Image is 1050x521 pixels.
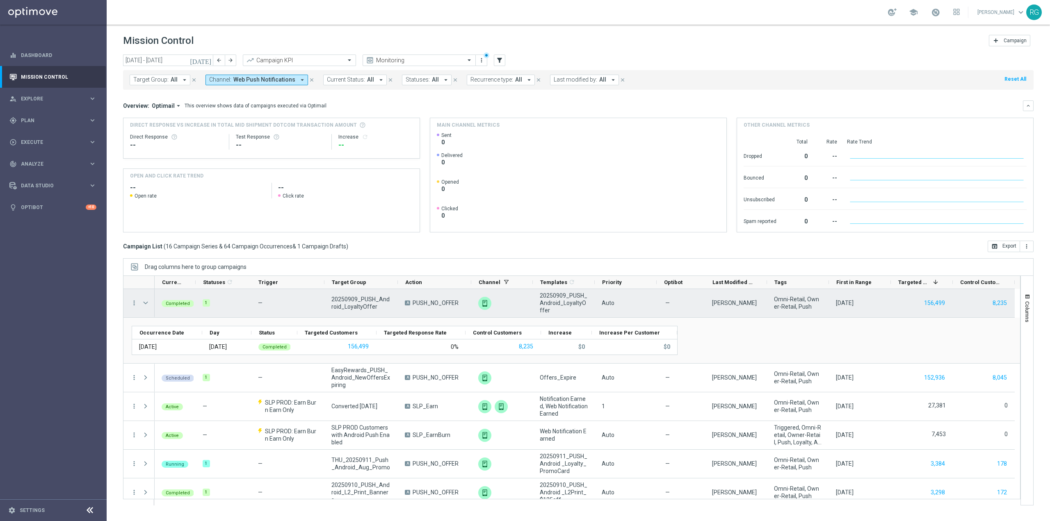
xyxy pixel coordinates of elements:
p: $0 [578,343,585,350]
button: keyboard_arrow_down [1023,100,1034,111]
span: 1 [602,403,605,410]
span: Increase Per Customer [599,330,660,336]
button: more_vert [130,374,138,381]
div: Data Studio keyboard_arrow_right [9,182,97,189]
i: keyboard_arrow_right [89,160,96,168]
span: SLP PROD: Earn Burn Earn Only [265,399,317,414]
h2: -- [130,183,265,193]
img: Web Push Notifications [478,486,491,499]
i: arrow_drop_down [442,76,450,84]
a: Dashboard [21,44,96,66]
span: Completed [166,301,190,306]
colored-tag: Completed [258,343,291,350]
a: Mission Control [21,66,96,88]
i: close [452,77,458,83]
button: close [452,75,459,84]
button: 8,045 [992,373,1008,383]
button: Channel: Web Push Notifications arrow_drop_down [205,75,308,85]
div: RG [1026,5,1042,20]
span: SLP_EarnBurn [413,431,450,439]
span: Targeted Response Rate [384,330,447,336]
span: 0 [441,212,458,219]
i: refresh [568,279,575,285]
i: keyboard_arrow_right [89,138,96,146]
span: Opened [441,179,459,185]
div: person_search Explore keyboard_arrow_right [9,96,97,102]
span: SLP PROD: Earn Burn Earn Only [265,428,317,442]
span: Last modified by: [554,76,597,83]
span: First in Range [836,279,872,285]
span: All [599,76,606,83]
div: Direct Response [130,134,222,140]
i: refresh [226,279,233,285]
button: Current Status: All arrow_drop_down [323,75,387,85]
span: Direct Response VS Increase In Total Mid Shipment Dotcom Transaction Amount [130,121,357,129]
i: arrow_drop_down [525,76,533,84]
i: arrow_drop_down [181,76,188,84]
div: 1 [203,460,210,467]
button: equalizer Dashboard [9,52,97,59]
i: arrow_drop_down [175,102,182,109]
button: more_vert [1020,241,1034,252]
div: This overview shows data of campaigns executed via Optimail [185,102,326,109]
i: more_vert [130,299,138,307]
span: school [909,8,918,17]
span: Scheduled [166,375,190,381]
div: 0% [451,343,459,350]
button: close [619,75,626,84]
span: Open rate [135,193,157,199]
button: close [190,75,198,84]
a: Optibot [21,196,86,218]
i: keyboard_arrow_right [89,116,96,124]
div: Mary Musialowski [712,403,757,410]
colored-tag: Completed [162,299,194,307]
i: more_vert [478,57,485,64]
colored-tag: Active [162,403,183,410]
i: arrow_drop_down [609,76,617,84]
div: Data Studio [9,182,89,189]
a: [PERSON_NAME]keyboard_arrow_down [977,6,1026,18]
div: lightbulb Optibot +10 [9,204,97,211]
button: close [308,75,315,84]
ng-select: Campaign KPI [243,55,356,66]
button: 156,499 [923,298,946,308]
button: 172 [996,487,1008,498]
div: -- [130,140,222,150]
img: OptiMobile Push [478,400,491,413]
button: more_vert [130,431,138,439]
span: EasyRewards_PUSH_Android_NewOffersExpiring [331,366,391,389]
span: 0 [441,139,452,146]
i: keyboard_arrow_down [1025,103,1031,109]
i: refresh [362,134,368,140]
button: add Campaign [989,35,1030,46]
span: — [665,460,670,467]
div: Rate [817,139,837,145]
span: SLP PROD Customers with Android Push Enabled [331,424,391,446]
button: 3,298 [930,487,946,498]
span: Day [210,330,219,336]
div: Web Push Notifications [478,457,491,471]
span: ( [164,243,166,250]
span: Auto [602,374,614,381]
button: arrow_back [213,55,225,66]
multiple-options-button: Export to CSV [988,243,1034,249]
div: Mission Control [9,74,97,80]
span: Completed [262,344,287,350]
i: more_vert [130,489,138,496]
div: gps_fixed Plan keyboard_arrow_right [9,117,97,124]
i: track_changes [9,160,17,168]
img: Web Push Notifications [478,429,491,442]
span: Omni-Retail, Owner-Retail, Push [774,399,822,414]
span: — [203,403,207,410]
div: Web Push Notifications [478,297,491,310]
span: All [367,76,374,83]
button: play_circle_outline Execute keyboard_arrow_right [9,139,97,146]
button: 3,384 [930,459,946,469]
div: Mary Musialowski [712,431,757,439]
span: Omni-Retail, Owner-Retail, Push [774,456,822,471]
div: +10 [86,205,96,210]
div: Test Response [236,134,324,140]
colored-tag: Running [162,460,188,468]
